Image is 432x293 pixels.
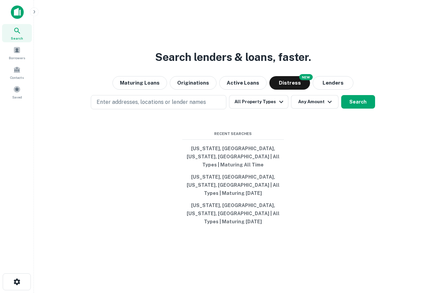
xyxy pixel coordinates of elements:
button: Lenders [313,76,353,90]
button: Enter addresses, locations or lender names [91,95,226,109]
button: [US_STATE], [GEOGRAPHIC_DATA], [US_STATE], [GEOGRAPHIC_DATA] | All Types | Maturing All Time [182,142,284,171]
button: [US_STATE], [GEOGRAPHIC_DATA], [US_STATE], [GEOGRAPHIC_DATA] | All Types | Maturing [DATE] [182,199,284,228]
button: Originations [170,76,217,90]
span: Search [11,36,23,41]
a: Contacts [2,63,32,82]
button: [US_STATE], [GEOGRAPHIC_DATA], [US_STATE], [GEOGRAPHIC_DATA] | All Types | Maturing [DATE] [182,171,284,199]
a: Saved [2,83,32,101]
span: Recent Searches [182,131,284,137]
button: All Property Types [229,95,288,109]
h3: Search lenders & loans, faster. [155,49,311,65]
button: Maturing Loans [112,76,167,90]
p: Enter addresses, locations or lender names [97,98,206,106]
button: Active Loans [219,76,267,90]
button: Search [341,95,375,109]
span: Saved [12,94,22,100]
span: Borrowers [9,55,25,61]
a: Borrowers [2,44,32,62]
span: Contacts [10,75,24,80]
button: Any Amount [291,95,338,109]
button: Search distressed loans with lien and other non-mortgage details. [269,76,310,90]
div: NEW [299,74,313,80]
a: Search [2,24,32,42]
iframe: Chat Widget [398,239,432,271]
img: capitalize-icon.png [11,5,24,19]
